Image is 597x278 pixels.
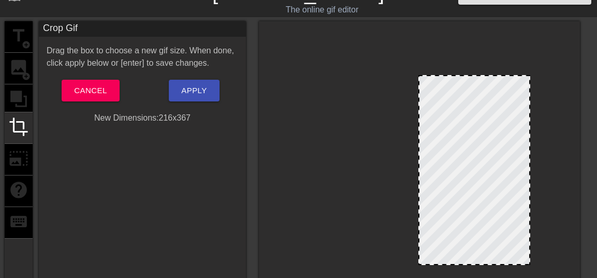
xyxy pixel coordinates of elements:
button: Apply [169,80,219,101]
div: Drag the box to choose a new gif size. When done, click apply below or [enter] to save changes. [39,45,246,69]
div: Crop Gif [39,21,246,37]
button: Cancel [62,80,119,101]
div: New Dimensions: 216 x 367 [39,112,246,124]
span: crop [9,117,28,137]
span: Cancel [74,84,107,97]
div: The online gif editor [204,4,440,16]
span: Apply [181,84,207,97]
